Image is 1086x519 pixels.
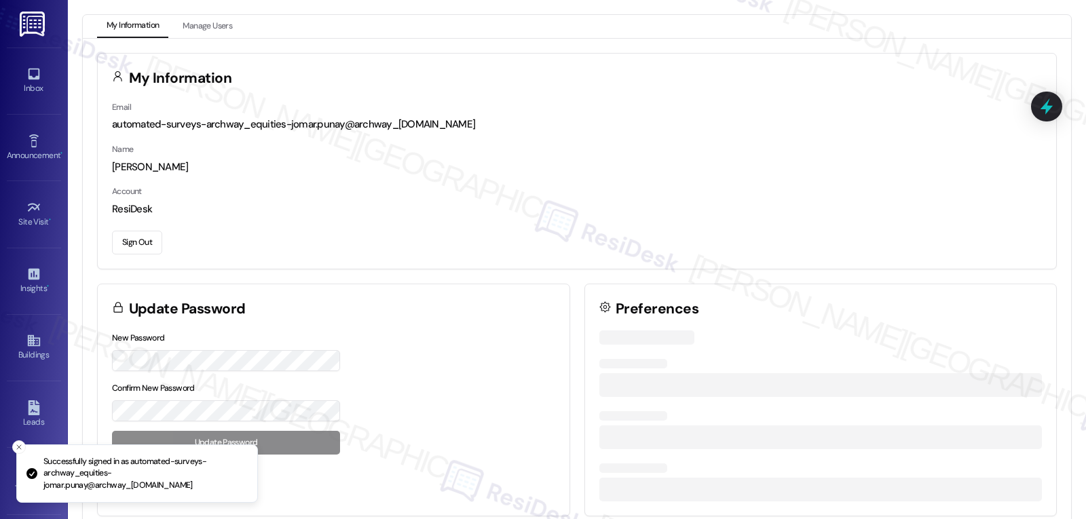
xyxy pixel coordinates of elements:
[112,332,165,343] label: New Password
[60,149,62,158] span: •
[43,456,246,492] p: Successfully signed in as automated-surveys-archway_equities-jomar.punay@archway_[DOMAIN_NAME]
[112,160,1042,174] div: [PERSON_NAME]
[49,215,51,225] span: •
[112,102,131,113] label: Email
[7,396,61,433] a: Leads
[129,302,246,316] h3: Update Password
[112,117,1042,132] div: automated-surveys-archway_equities-jomar.punay@archway_[DOMAIN_NAME]
[112,202,1042,216] div: ResiDesk
[20,12,48,37] img: ResiDesk Logo
[112,383,195,393] label: Confirm New Password
[173,15,242,38] button: Manage Users
[616,302,698,316] h3: Preferences
[47,282,49,291] span: •
[112,186,142,197] label: Account
[12,440,26,454] button: Close toast
[112,144,134,155] label: Name
[97,15,168,38] button: My Information
[7,329,61,366] a: Buildings
[112,231,162,254] button: Sign Out
[7,196,61,233] a: Site Visit •
[129,71,232,85] h3: My Information
[7,62,61,99] a: Inbox
[7,263,61,299] a: Insights •
[7,463,61,499] a: Templates •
